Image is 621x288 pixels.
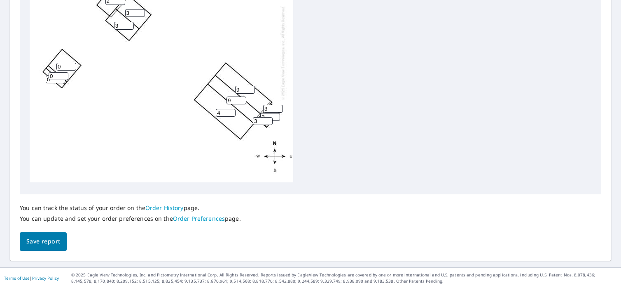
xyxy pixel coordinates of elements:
[26,236,60,247] span: Save report
[4,276,59,281] p: |
[4,275,30,281] a: Terms of Use
[145,204,184,212] a: Order History
[71,272,617,284] p: © 2025 Eagle View Technologies, Inc. and Pictometry International Corp. All Rights Reserved. Repo...
[20,204,241,212] p: You can track the status of your order on the page.
[32,275,59,281] a: Privacy Policy
[20,232,67,251] button: Save report
[20,215,241,222] p: You can update and set your order preferences on the page.
[173,215,225,222] a: Order Preferences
